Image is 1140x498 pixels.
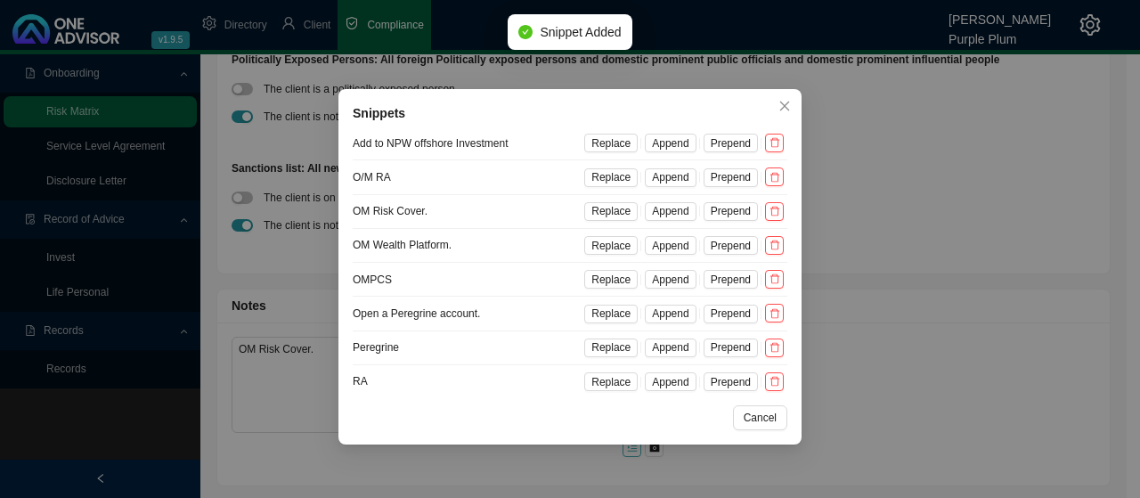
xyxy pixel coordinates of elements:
[353,127,787,160] li: Add to NPW offshore Investment
[584,202,638,221] button: Replace
[353,263,787,297] li: OMPCS
[353,103,787,123] div: Snippets
[704,202,758,221] button: Prepend
[591,271,631,289] span: Replace
[711,135,751,152] span: Prepend
[591,305,631,322] span: Replace
[711,373,751,391] span: Prepend
[645,236,696,255] button: Append
[704,372,758,391] button: Prepend
[711,237,751,255] span: Prepend
[353,297,787,331] li: Open a Peregrine account.
[704,270,758,289] button: Prepend
[584,339,638,357] button: Replace
[353,331,787,365] li: Peregrine
[591,168,631,186] span: Replace
[769,342,780,353] span: delete
[353,229,787,263] li: OM Wealth Platform.
[518,25,533,39] span: check-circle
[704,236,758,255] button: Prepend
[711,305,751,322] span: Prepend
[778,100,791,112] span: close
[652,339,688,356] span: Append
[353,365,787,398] li: RA
[584,270,638,289] button: Replace
[652,373,688,391] span: Append
[769,308,780,319] span: delete
[711,202,751,220] span: Prepend
[591,135,631,152] span: Replace
[704,134,758,152] button: Prepend
[645,339,696,357] button: Append
[652,135,688,152] span: Append
[704,339,758,357] button: Prepend
[645,134,696,152] button: Append
[652,271,688,289] span: Append
[353,160,787,194] li: O/M RA
[584,168,638,187] button: Replace
[645,202,696,221] button: Append
[645,270,696,289] button: Append
[652,202,688,220] span: Append
[769,172,780,183] span: delete
[772,94,797,118] button: Close
[584,372,638,391] button: Replace
[704,305,758,323] button: Prepend
[711,271,751,289] span: Prepend
[733,405,787,430] button: Cancel
[769,273,780,284] span: delete
[540,22,621,42] span: Snippet Added
[591,373,631,391] span: Replace
[584,134,638,152] button: Replace
[645,372,696,391] button: Append
[652,237,688,255] span: Append
[711,339,751,356] span: Prepend
[744,409,777,427] span: Cancel
[591,202,631,220] span: Replace
[769,206,780,216] span: delete
[584,236,638,255] button: Replace
[645,168,696,187] button: Append
[652,168,688,186] span: Append
[704,168,758,187] button: Prepend
[591,339,631,356] span: Replace
[769,376,780,387] span: delete
[769,240,780,250] span: delete
[353,195,787,229] li: OM Risk Cover.
[645,305,696,323] button: Append
[769,137,780,148] span: delete
[584,305,638,323] button: Replace
[711,168,751,186] span: Prepend
[652,305,688,322] span: Append
[591,237,631,255] span: Replace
